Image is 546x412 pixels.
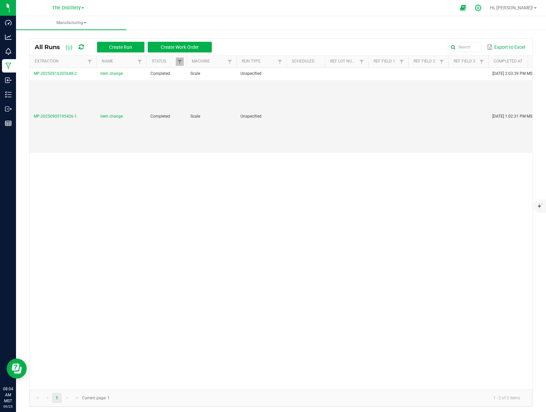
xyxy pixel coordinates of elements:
inline-svg: Inbound [5,77,12,84]
span: item change [100,113,123,120]
span: MP-20250916205648-2 [34,71,77,76]
a: Run TypeSortable [242,59,276,64]
span: Scale [190,71,200,76]
a: Page 1 [52,393,62,403]
kendo-pager: Current page: 1 [30,390,532,407]
span: The Distillery [52,5,81,11]
span: Create Work Order [161,44,199,50]
inline-svg: Inventory [5,91,12,98]
span: Scale [190,114,200,119]
p: 08:04 AM MST [3,386,13,404]
input: Search [448,42,481,52]
a: ExtractionSortable [35,59,85,64]
a: Ref Field 1Sortable [374,59,397,64]
div: All Runs [35,41,217,53]
kendo-pager-info: 1 - 2 of 2 items [114,393,525,404]
span: [DATE] 1:02:31 PM MST [492,114,535,119]
inline-svg: Dashboard [5,19,12,26]
div: Manage settings [474,4,483,11]
span: Unspecified [240,71,261,76]
inline-svg: Reports [5,120,12,127]
button: Export to Excel [485,41,527,53]
span: item change [100,71,123,77]
a: Filter [176,57,184,66]
span: [DATE] 2:03:39 PM MST [492,71,535,76]
a: Filter [86,57,94,66]
p: 09/25 [3,404,13,409]
span: Open Ecommerce Menu [456,1,471,14]
a: Ref Field 3Sortable [454,59,477,64]
button: Create Run [97,42,144,52]
a: Filter [478,57,486,66]
a: Filter [136,57,144,66]
a: Filter [276,57,284,66]
a: Ref Lot NumberSortable [330,59,357,64]
a: Manufacturing [16,16,126,30]
a: Ref Field 2Sortable [414,59,437,64]
span: Unspecified [240,114,261,119]
a: Filter [358,57,366,66]
inline-svg: Manufacturing [5,62,12,69]
span: Completed [150,114,170,119]
span: Create Run [109,44,132,50]
a: Filter [226,57,234,66]
a: Filter [438,57,446,66]
a: ScheduledSortable [292,59,322,64]
a: NameSortable [102,59,135,64]
inline-svg: Outbound [5,106,12,112]
span: Completed [150,71,170,76]
a: Filter [398,57,406,66]
iframe: Resource center [7,359,27,379]
inline-svg: Monitoring [5,48,12,55]
span: Manufacturing [16,20,126,26]
a: MachineSortable [192,59,225,64]
inline-svg: Analytics [5,34,12,40]
button: Create Work Order [148,42,212,52]
span: MP-20250905195426-1 [34,114,77,119]
span: Hi, [PERSON_NAME]! [490,5,533,10]
a: StatusSortable [152,59,175,64]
